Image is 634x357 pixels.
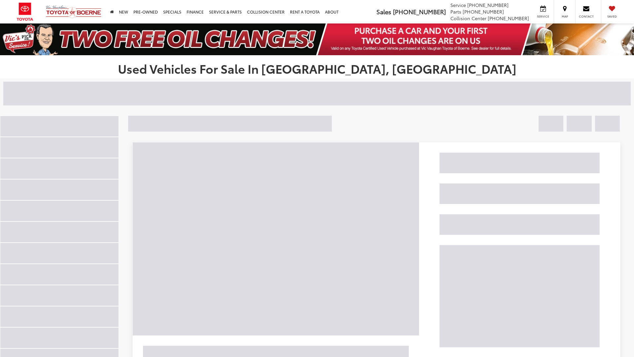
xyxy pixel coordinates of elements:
span: [PHONE_NUMBER] [393,7,446,16]
span: [PHONE_NUMBER] [467,2,509,8]
span: Service [536,14,550,19]
span: Parts [450,8,461,15]
span: Sales [376,7,391,16]
span: Service [450,2,466,8]
span: Saved [605,14,619,19]
img: Vic Vaughan Toyota of Boerne [46,5,102,19]
span: [PHONE_NUMBER] [463,8,504,15]
span: Collision Center [450,15,486,21]
span: Map [557,14,572,19]
span: Contact [579,14,594,19]
span: [PHONE_NUMBER] [488,15,529,21]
